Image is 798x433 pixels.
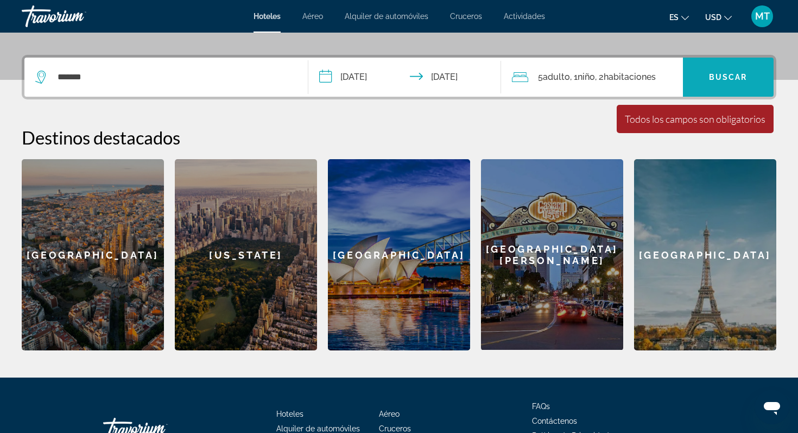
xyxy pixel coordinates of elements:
button: Travelers: 5 adults, 1 child [501,58,683,97]
a: Travorium [22,2,130,30]
a: Cruceros [379,424,411,433]
a: Alquiler de automóviles [345,12,428,21]
div: Todos los campos son obligatorios [625,113,765,125]
a: [GEOGRAPHIC_DATA] [328,159,470,350]
a: Hoteles [254,12,281,21]
span: MT [755,11,770,22]
a: Aéreo [302,12,323,21]
a: [US_STATE] [175,159,317,350]
a: [GEOGRAPHIC_DATA] [22,159,164,350]
button: Change language [669,9,689,25]
a: [GEOGRAPHIC_DATA] [634,159,776,350]
span: , 1 [570,70,595,85]
span: habitaciones [604,72,656,82]
a: Aéreo [379,410,400,418]
span: Niño [578,72,595,82]
a: Alquiler de automóviles [276,424,360,433]
span: USD [705,13,721,22]
span: Buscar [709,73,748,81]
button: Check-in date: Sep 19, 2025 Check-out date: Sep 22, 2025 [308,58,501,97]
a: [GEOGRAPHIC_DATA][PERSON_NAME] [481,159,623,350]
span: , 2 [595,70,656,85]
a: Hoteles [276,410,303,418]
span: es [669,13,679,22]
button: User Menu [748,5,776,28]
iframe: Botón para iniciar la ventana de mensajería [755,390,789,424]
span: 5 [538,70,570,85]
a: Cruceros [450,12,482,21]
div: Search widget [24,58,774,97]
button: Buscar [683,58,774,97]
button: Change currency [705,9,732,25]
h2: Destinos destacados [22,127,776,148]
a: FAQs [532,402,550,411]
a: Contáctenos [532,417,577,425]
span: Adulto [543,72,570,82]
a: Actividades [504,12,545,21]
